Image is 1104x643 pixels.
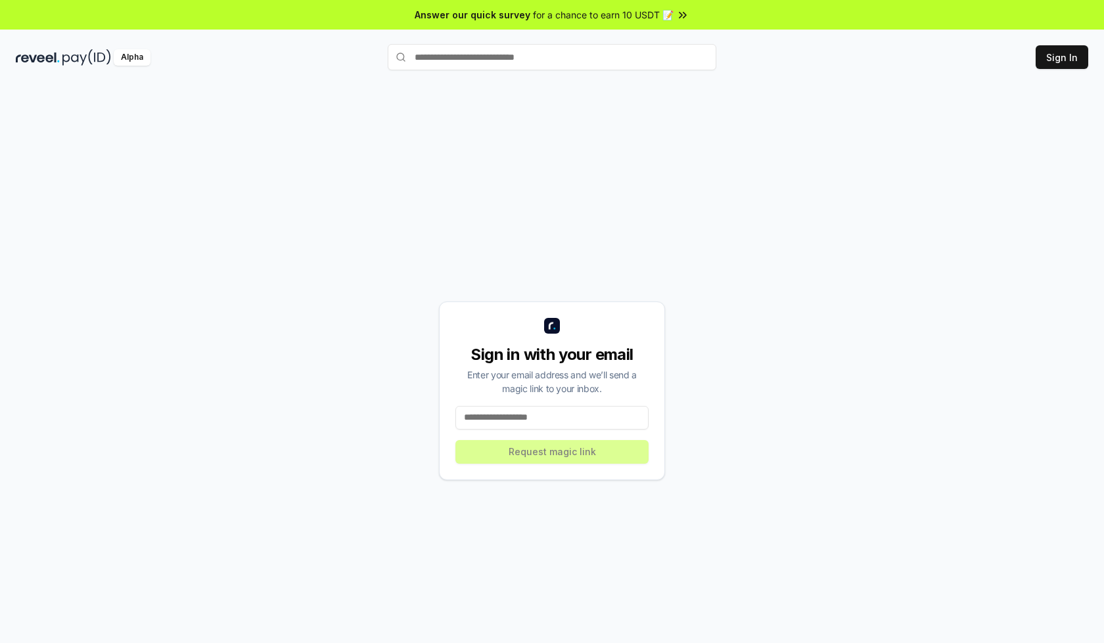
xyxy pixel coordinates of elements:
[1036,45,1088,69] button: Sign In
[533,8,674,22] span: for a chance to earn 10 USDT 📝
[455,344,649,365] div: Sign in with your email
[16,49,60,66] img: reveel_dark
[455,368,649,395] div: Enter your email address and we’ll send a magic link to your inbox.
[62,49,111,66] img: pay_id
[544,318,560,334] img: logo_small
[114,49,150,66] div: Alpha
[415,8,530,22] span: Answer our quick survey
